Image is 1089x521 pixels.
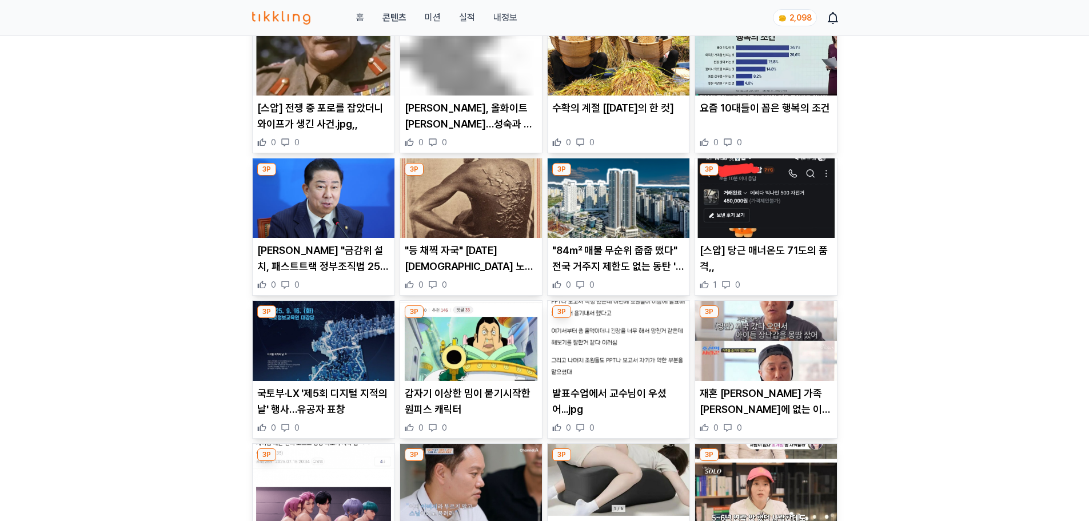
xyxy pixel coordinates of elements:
div: 3P 갑자기 이상한 밈이 붙기시작한 원피스 캐릭터 갑자기 이상한 밈이 붙기시작한 원피스 캐릭터 0 0 [400,300,542,439]
p: "등 채찍 자국" [DATE] [DEMOGRAPHIC_DATA] 노예 사진 없애라 [405,242,537,275]
img: 갑자기 이상한 밈이 붙기시작한 원피스 캐릭터 [400,301,542,381]
img: 수확의 계절 [오늘의 한 컷] [548,15,689,96]
div: 3P [405,163,424,176]
span: 0 [713,137,719,148]
span: 0 [566,279,571,291]
span: 0 [442,279,447,291]
p: [스압] 전쟁 중 포로를 잡았더니 와이프가 생긴 사건.jpg,, [257,100,390,132]
span: 1 [713,279,717,291]
span: 0 [589,279,595,291]
img: 김병기 "금감위 설치, 패스트트랙 정부조직법 25일 본회의 처리" [253,158,394,238]
span: 0 [294,137,300,148]
div: 3P [257,163,276,176]
div: 3P 수확의 계절 [오늘의 한 컷] 수확의 계절 [[DATE]의 한 컷] 0 0 [547,15,690,153]
span: 0 [418,422,424,433]
img: 티끌링 [252,11,311,25]
span: 2,098 [789,13,812,22]
div: 3P 국토부·LX '제5회 디지털 지적의 날' 행사…유공자 표창 국토부·LX '제5회 디지털 지적의 날' 행사…유공자 표창 0 0 [252,300,395,439]
a: 홈 [356,11,364,25]
span: 0 [271,137,276,148]
img: 발표수업에서 교수님이 우셨어...jpg [548,301,689,381]
div: 3P [405,305,424,318]
p: [PERSON_NAME], 올화이트 [PERSON_NAME]…성숙과 청아 오가는 매력 [화보] [405,100,537,132]
div: 3P 요즘 10대들이 꼽은 행복의 조건 요즘 10대들이 꼽은 행복의 조건 0 0 [695,15,837,153]
div: 3P [700,448,719,461]
a: 콘텐츠 [382,11,406,25]
span: 0 [713,422,719,433]
div: 3P 재혼 김병만 가족사진에 없는 이유 "사람들 눈치 봤다" 재혼 [PERSON_NAME] 가족[PERSON_NAME]에 없는 이유 "사람들 눈치 봤다" 0 0 [695,300,837,439]
span: 0 [735,279,740,291]
span: 0 [294,422,300,433]
p: 발표수업에서 교수님이 우셨어...jpg [552,385,685,417]
img: 국토부·LX '제5회 디지털 지적의 날' 행사…유공자 표창 [253,301,394,381]
p: 재혼 [PERSON_NAME] 가족[PERSON_NAME]에 없는 이유 "사람들 눈치 봤다" [700,385,832,417]
span: 0 [566,137,571,148]
div: 3P [700,305,719,318]
img: 재혼 김병만 가족사진에 없는 이유 "사람들 눈치 봤다" [695,301,837,381]
a: 내정보 [493,11,517,25]
div: 3P [405,448,424,461]
p: 수확의 계절 [[DATE]의 한 컷] [552,100,685,116]
img: 요즘 10대들이 꼽은 행복의 조건 [695,15,837,96]
div: 3P [257,448,276,461]
div: 3P [스압] 당근 매너온도 71도의 품격,, [스압] 당근 매너온도 71도의 품격,, 1 0 [695,158,837,296]
a: 실적 [459,11,475,25]
div: 3P 발표수업에서 교수님이 우셨어...jpg 발표수업에서 교수님이 우셨어...jpg 0 0 [547,300,690,439]
img: 박보영, 올화이트 샤넬 레이디…성숙과 청아 오가는 매력 [화보] [400,15,542,96]
span: 0 [589,422,595,433]
p: 갑자기 이상한 밈이 붙기시작한 원피스 캐릭터 [405,385,537,417]
p: 요즘 10대들이 꼽은 행복의 조건 [700,100,832,116]
span: 0 [737,137,742,148]
img: [스압] 전쟁 중 포로를 잡았더니 와이프가 생긴 사건.jpg,, [253,15,394,96]
p: 국토부·LX '제5회 디지털 지적의 날' 행사…유공자 표창 [257,385,390,417]
div: 3P [700,163,719,176]
span: 0 [566,422,571,433]
p: [PERSON_NAME] "금감위 설치, 패스트트랙 정부조직법 25일 본회의 처리" [257,242,390,275]
span: 0 [418,137,424,148]
span: 0 [271,279,276,291]
span: 0 [271,422,276,433]
p: "84㎡ 매물 무순위 줍줍 떴다" 전국 거주지 제한도 없는 동탄 '이 단지' 전망 [552,242,685,275]
span: 0 [589,137,595,148]
p: [스압] 당근 매너온도 71도의 품격,, [700,242,832,275]
div: 3P 박보영, 올화이트 샤넬 레이디…성숙과 청아 오가는 매력 [화보] [PERSON_NAME], 올화이트 [PERSON_NAME]…성숙과 청아 오가는 매력 [화보] 0 0 [400,15,542,153]
div: 3P [552,163,571,176]
a: coin 2,098 [773,9,815,26]
div: 3P "등 채찍 자국" 160년 전 흑인 노예 사진 없애라 "등 채찍 자국" [DATE] [DEMOGRAPHIC_DATA] 노예 사진 없애라 0 0 [400,158,542,296]
img: [스압] 당근 매너온도 71도의 품격,, [695,158,837,238]
span: 0 [737,422,742,433]
div: 3P [552,448,571,461]
button: 미션 [425,11,441,25]
span: 0 [294,279,300,291]
div: 3P [스압] 전쟁 중 포로를 잡았더니 와이프가 생긴 사건.jpg,, [스압] 전쟁 중 포로를 잡았더니 와이프가 생긴 사건.jpg,, 0 0 [252,15,395,153]
span: 0 [442,422,447,433]
span: 0 [418,279,424,291]
div: 3P 김병기 "금감위 설치, 패스트트랙 정부조직법 25일 본회의 처리" [PERSON_NAME] "금감위 설치, 패스트트랙 정부조직법 25일 본회의 처리" 0 0 [252,158,395,296]
div: 3P "84㎡ 매물 무순위 줍줍 떴다" 전국 거주지 제한도 없는 동탄 '이 단지' 전망 "84㎡ 매물 무순위 줍줍 떴다" 전국 거주지 제한도 없는 동탄 '이 단지' 전망 0 0 [547,158,690,296]
img: "등 채찍 자국" 160년 전 흑인 노예 사진 없애라 [400,158,542,238]
div: 3P [257,305,276,318]
img: coin [778,14,787,23]
img: "84㎡ 매물 무순위 줍줍 떴다" 전국 거주지 제한도 없는 동탄 '이 단지' 전망 [548,158,689,238]
span: 0 [442,137,447,148]
div: 3P [552,305,571,318]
